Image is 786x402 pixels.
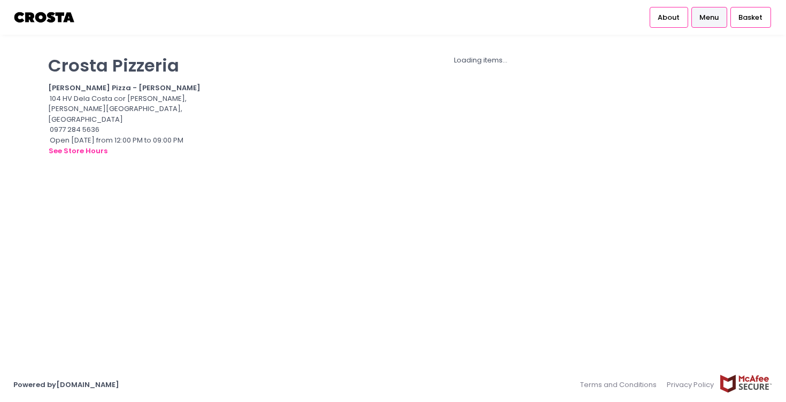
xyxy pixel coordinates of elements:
button: see store hours [48,145,108,157]
div: 0977 284 5636 [48,124,211,135]
a: Menu [691,7,727,27]
p: Crosta Pizzeria [48,55,211,76]
div: 104 HV Dela Costa cor [PERSON_NAME], [PERSON_NAME][GEOGRAPHIC_DATA], [GEOGRAPHIC_DATA] [48,93,211,125]
span: Menu [699,12,719,23]
img: logo [13,8,76,27]
div: Loading items... [224,55,738,66]
a: Privacy Policy [662,374,720,395]
div: Open [DATE] from 12:00 PM to 09:00 PM [48,135,211,157]
b: [PERSON_NAME] Pizza - [PERSON_NAME] [48,83,201,93]
a: Powered by[DOMAIN_NAME] [13,380,119,390]
span: Basket [738,12,762,23]
a: Terms and Conditions [580,374,662,395]
img: mcafee-secure [719,374,773,393]
span: About [658,12,680,23]
a: About [650,7,688,27]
